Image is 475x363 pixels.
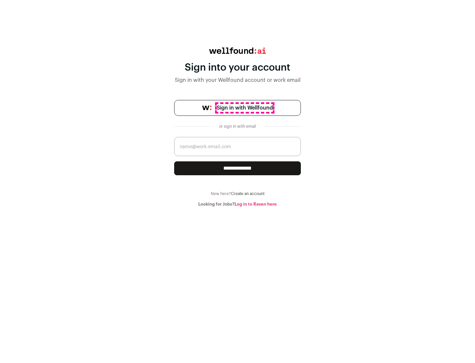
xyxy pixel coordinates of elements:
[217,104,273,112] span: Sign in with Wellfound
[216,124,259,129] div: or sign in with email
[231,192,265,196] a: Create an account
[174,191,301,196] div: New here?
[174,202,301,207] div: Looking for Jobs?
[174,76,301,84] div: Sign in with your Wellfound account or work email
[202,106,211,110] img: wellfound-symbol-flush-black-fb3c872781a75f747ccb3a119075da62bfe97bd399995f84a933054e44a575c4.png
[209,48,266,54] img: wellfound:ai
[174,100,301,116] a: Sign in with Wellfound
[235,202,277,206] a: Log in to Raven here
[174,62,301,74] div: Sign into your account
[174,137,301,156] input: name@work-email.com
